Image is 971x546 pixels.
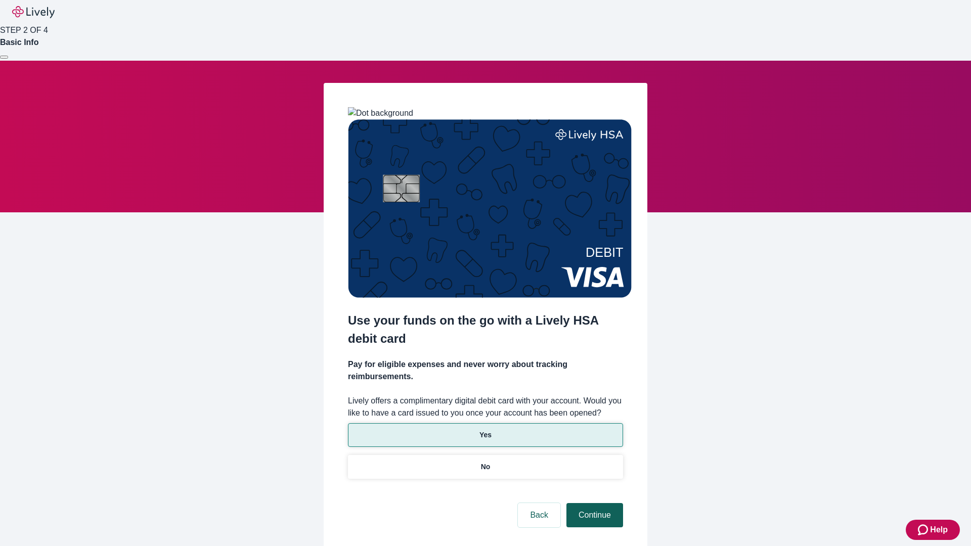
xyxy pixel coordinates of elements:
[348,119,632,298] img: Debit card
[481,462,491,472] p: No
[518,503,560,527] button: Back
[348,455,623,479] button: No
[906,520,960,540] button: Zendesk support iconHelp
[12,6,55,18] img: Lively
[348,311,623,348] h2: Use your funds on the go with a Lively HSA debit card
[348,358,623,383] h4: Pay for eligible expenses and never worry about tracking reimbursements.
[479,430,492,440] p: Yes
[348,107,413,119] img: Dot background
[566,503,623,527] button: Continue
[918,524,930,536] svg: Zendesk support icon
[930,524,948,536] span: Help
[348,395,623,419] label: Lively offers a complimentary digital debit card with your account. Would you like to have a card...
[348,423,623,447] button: Yes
